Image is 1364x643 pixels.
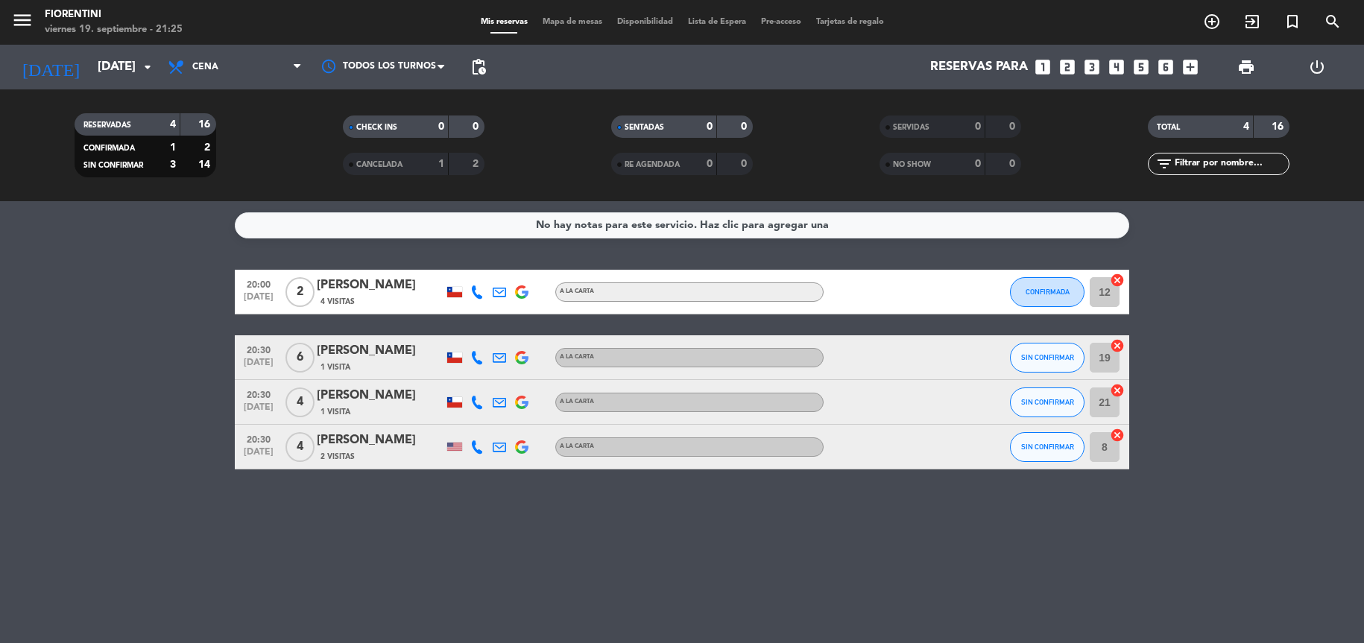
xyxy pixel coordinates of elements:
[240,430,277,447] span: 20:30
[560,443,594,449] span: A LA CARTA
[1110,273,1125,288] i: cancel
[438,159,444,169] strong: 1
[625,124,664,131] span: SENTADAS
[83,145,135,152] span: CONFIRMADA
[535,18,610,26] span: Mapa de mesas
[317,431,443,450] div: [PERSON_NAME]
[707,159,713,169] strong: 0
[741,159,750,169] strong: 0
[1308,58,1326,76] i: power_settings_new
[1324,13,1342,31] i: search
[240,385,277,402] span: 20:30
[1058,57,1077,77] i: looks_two
[1243,13,1261,31] i: exit_to_app
[975,121,981,132] strong: 0
[1082,57,1102,77] i: looks_3
[1110,428,1125,443] i: cancel
[170,119,176,130] strong: 4
[285,343,315,373] span: 6
[321,361,350,373] span: 1 Visita
[1173,156,1289,172] input: Filtrar por nombre...
[1010,387,1084,417] button: SIN CONFIRMAR
[317,341,443,361] div: [PERSON_NAME]
[192,62,218,72] span: Cena
[536,217,829,234] div: No hay notas para este servicio. Haz clic para agregar una
[83,121,131,129] span: RESERVADAS
[893,161,931,168] span: NO SHOW
[240,275,277,292] span: 20:00
[560,288,594,294] span: A LA CARTA
[515,440,528,454] img: google-logo.png
[754,18,809,26] span: Pre-acceso
[356,161,402,168] span: CANCELADA
[1021,443,1074,451] span: SIN CONFIRMAR
[1156,57,1175,77] i: looks_6
[741,121,750,132] strong: 0
[198,119,213,130] strong: 16
[1282,45,1354,89] div: LOG OUT
[240,292,277,309] span: [DATE]
[515,351,528,364] img: google-logo.png
[1107,57,1126,77] i: looks_4
[515,285,528,299] img: google-logo.png
[240,358,277,375] span: [DATE]
[560,399,594,405] span: A LA CARTA
[285,277,315,307] span: 2
[1021,398,1074,406] span: SIN CONFIRMAR
[473,18,535,26] span: Mis reservas
[1009,121,1018,132] strong: 0
[610,18,681,26] span: Disponibilidad
[317,276,443,295] div: [PERSON_NAME]
[240,402,277,419] span: [DATE]
[1110,383,1125,398] i: cancel
[170,159,176,170] strong: 3
[1155,155,1173,173] i: filter_list
[1021,353,1074,361] span: SIN CONFIRMAR
[975,159,981,169] strong: 0
[321,451,355,463] span: 2 Visitas
[930,60,1028,75] span: Reservas para
[83,162,143,169] span: SIN CONFIRMAR
[1157,124,1180,131] span: TOTAL
[204,142,213,153] strong: 2
[11,51,90,83] i: [DATE]
[139,58,157,76] i: arrow_drop_down
[1010,343,1084,373] button: SIN CONFIRMAR
[1010,432,1084,462] button: SIN CONFIRMAR
[1131,57,1151,77] i: looks_5
[560,354,594,360] span: A LA CARTA
[1181,57,1200,77] i: add_box
[707,121,713,132] strong: 0
[240,340,277,358] span: 20:30
[1203,13,1221,31] i: add_circle_outline
[1110,338,1125,353] i: cancel
[321,406,350,418] span: 1 Visita
[1243,121,1249,132] strong: 4
[170,142,176,153] strong: 1
[285,387,315,417] span: 4
[45,7,183,22] div: Fiorentini
[11,9,34,37] button: menu
[1009,159,1018,169] strong: 0
[240,447,277,464] span: [DATE]
[515,396,528,409] img: google-logo.png
[470,58,487,76] span: pending_actions
[473,159,481,169] strong: 2
[321,296,355,308] span: 4 Visitas
[1237,58,1255,76] span: print
[198,159,213,170] strong: 14
[625,161,680,168] span: RE AGENDADA
[809,18,891,26] span: Tarjetas de regalo
[317,386,443,405] div: [PERSON_NAME]
[11,9,34,31] i: menu
[285,432,315,462] span: 4
[681,18,754,26] span: Lista de Espera
[473,121,481,132] strong: 0
[1272,121,1286,132] strong: 16
[1284,13,1301,31] i: turned_in_not
[893,124,929,131] span: SERVIDAS
[438,121,444,132] strong: 0
[1033,57,1052,77] i: looks_one
[1026,288,1070,296] span: CONFIRMADA
[45,22,183,37] div: viernes 19. septiembre - 21:25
